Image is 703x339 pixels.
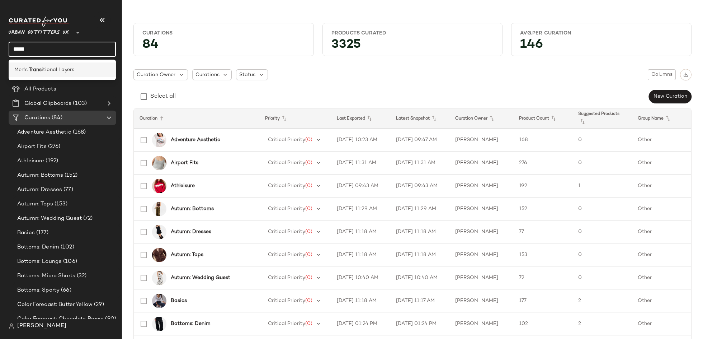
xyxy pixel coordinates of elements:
td: [PERSON_NAME] [449,220,513,243]
td: 77 [513,220,572,243]
td: [DATE] 11:29 AM [390,198,449,220]
span: Athleisure [17,157,44,165]
td: Other [632,266,691,289]
td: [DATE] 10:40 AM [390,266,449,289]
td: [DATE] 11:18 AM [331,220,390,243]
td: Other [632,220,691,243]
span: Autumn: Bottoms [17,171,63,180]
td: [DATE] 11:17 AM [390,289,449,312]
span: Urban Outfitters UK [9,24,69,37]
td: [DATE] 11:18 AM [390,220,449,243]
span: (177) [35,229,49,237]
th: Product Count [513,108,572,129]
td: [DATE] 09:47 AM [390,129,449,152]
td: [PERSON_NAME] [449,129,513,152]
img: cfy_white_logo.C9jOOHJF.svg [9,17,70,27]
b: Trans [29,66,42,74]
td: 276 [513,152,572,175]
span: (0) [305,252,312,257]
td: 0 [572,266,632,289]
span: Critical Priority [268,160,305,166]
span: Critical Priority [268,321,305,326]
td: [PERSON_NAME] [449,175,513,198]
span: Color Forecast: Chocolate Brown [17,315,104,323]
td: [DATE] 01:24 PM [331,312,390,335]
span: (72) [82,214,93,223]
td: 2 [572,289,632,312]
span: (102) [59,243,74,251]
td: [PERSON_NAME] [449,243,513,266]
td: 153 [513,243,572,266]
td: Other [632,312,691,335]
span: Autumn: Wedding Guest [17,214,82,223]
span: (103) [71,99,87,108]
b: Autumn: Bottoms [171,205,214,213]
img: 0122975320015_001_a2 [152,317,166,331]
td: 168 [513,129,572,152]
span: (77) [62,186,73,194]
span: Autumn: Tops [17,200,53,208]
span: Basics [17,229,35,237]
td: [PERSON_NAME] [449,152,513,175]
th: Last Exported [331,108,390,129]
td: [DATE] 09:43 AM [390,175,449,198]
img: svg%3e [683,72,688,77]
img: 0148265640359_004_a2 [152,156,166,170]
td: [PERSON_NAME] [449,198,513,220]
span: (84) [50,114,62,122]
b: Airport Fits [171,159,198,167]
span: (0) [305,206,312,212]
span: Critical Priority [268,183,305,189]
span: (106) [62,257,77,266]
td: [PERSON_NAME] [449,266,513,289]
div: Products Curated [331,30,494,37]
td: [DATE] 11:31 AM [390,152,449,175]
td: Other [632,152,691,175]
img: 0130641640232_001_a2 [152,225,166,239]
span: New Curation [653,94,687,99]
td: [PERSON_NAME] [449,289,513,312]
img: 0117347820152_060_a2 [152,179,166,193]
td: [DATE] 11:18 AM [331,289,390,312]
div: Avg.per Curation [520,30,683,37]
div: Curations [142,30,305,37]
b: Autumn: Wedding Guest [171,274,230,282]
td: 177 [513,289,572,312]
td: 0 [572,129,632,152]
span: Critical Priority [268,298,305,303]
span: (0) [305,321,312,326]
div: 84 [137,40,311,53]
span: (29) [93,301,104,309]
td: [DATE] 11:18 AM [390,243,449,266]
th: Curation [134,108,259,129]
span: Bottoms: Denim [17,243,59,251]
button: Columns [648,69,676,80]
span: Bottoms: Sporty [17,286,60,294]
td: 1 [572,175,632,198]
img: 0180082010011_001_a2 [152,271,166,285]
td: [DATE] 10:23 AM [331,129,390,152]
img: 0112568950129_010_a2 [152,294,166,308]
th: Suggested Products [572,108,632,129]
span: (0) [305,229,312,234]
span: (192) [44,157,58,165]
span: (0) [305,275,312,280]
span: Critical Priority [268,275,305,280]
div: 146 [514,40,688,53]
span: (32) [75,272,87,280]
td: Other [632,289,691,312]
span: (0) [305,137,312,143]
span: Airport Fits [17,143,47,151]
th: Group Name [632,108,691,129]
span: Columns [651,72,673,78]
b: Athleisure [171,182,195,190]
b: Bottoms: Denim [171,320,211,328]
div: 3325 [326,40,500,53]
span: itional Layers [42,66,74,74]
b: Autumn: Tops [171,251,203,259]
span: Curations [195,71,220,79]
th: Latest Snapshot [390,108,449,129]
td: [DATE] 10:40 AM [331,266,390,289]
span: Bottoms: Micro Shorts [17,272,75,280]
td: 102 [513,312,572,335]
